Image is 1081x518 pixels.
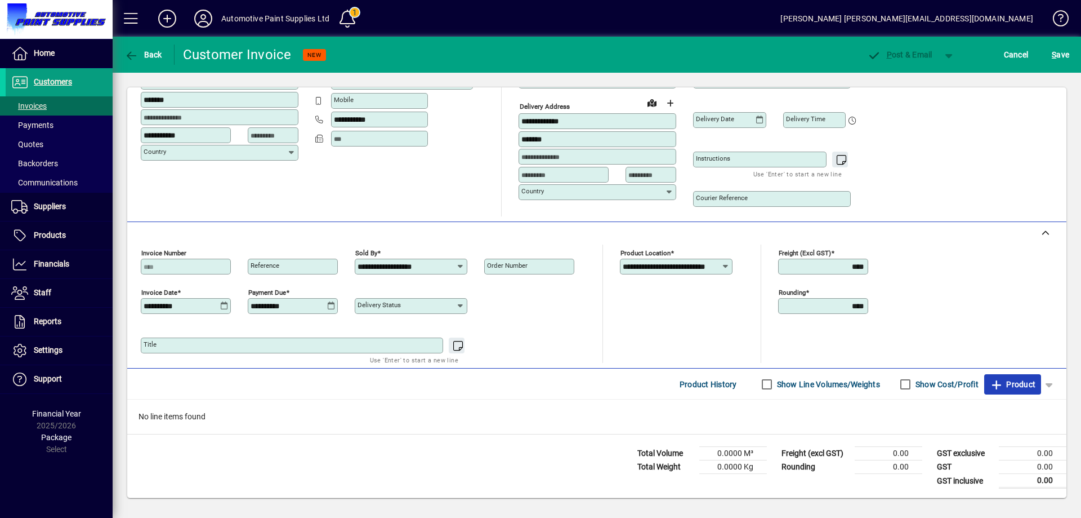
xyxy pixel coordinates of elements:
[1049,45,1072,65] button: Save
[632,447,699,461] td: Total Volume
[183,46,292,64] div: Customer Invoice
[141,249,186,257] mat-label: Invoice number
[185,8,221,29] button: Profile
[32,409,81,418] span: Financial Year
[780,10,1033,28] div: [PERSON_NAME] [PERSON_NAME][EMAIL_ADDRESS][DOMAIN_NAME]
[127,400,1066,434] div: No line items found
[696,154,730,162] mat-label: Instructions
[643,94,661,112] a: View on map
[11,101,47,110] span: Invoices
[6,116,113,135] a: Payments
[1001,45,1031,65] button: Cancel
[355,249,377,257] mat-label: Sold by
[41,433,72,442] span: Package
[855,447,922,461] td: 0.00
[124,50,162,59] span: Back
[34,346,62,355] span: Settings
[855,461,922,474] td: 0.00
[251,262,279,269] mat-label: Reference
[1052,50,1056,59] span: S
[34,259,69,268] span: Financials
[931,461,999,474] td: GST
[696,194,748,202] mat-label: Courier Reference
[984,374,1041,395] button: Product
[867,50,932,59] span: ost & Email
[122,45,165,65] button: Back
[370,353,458,366] mat-hint: Use 'Enter' to start a new line
[6,173,113,192] a: Communications
[34,202,66,211] span: Suppliers
[775,379,880,390] label: Show Line Volumes/Weights
[487,262,528,269] mat-label: Order number
[334,96,354,104] mat-label: Mobile
[779,289,806,296] mat-label: Rounding
[34,374,62,383] span: Support
[6,250,113,278] a: Financials
[661,94,679,112] button: Choose address
[632,461,699,474] td: Total Weight
[776,447,855,461] td: Freight (excl GST)
[6,154,113,173] a: Backorders
[699,461,767,474] td: 0.0000 Kg
[6,279,113,307] a: Staff
[696,115,734,123] mat-label: Delivery date
[34,231,66,240] span: Products
[521,187,544,195] mat-label: Country
[34,288,51,297] span: Staff
[149,8,185,29] button: Add
[753,167,842,180] mat-hint: Use 'Enter' to start a new line
[221,10,329,28] div: Automotive Paint Supplies Ltd
[1052,46,1069,64] span: ave
[6,308,113,336] a: Reports
[11,159,58,168] span: Backorders
[861,45,938,65] button: Post & Email
[6,39,113,68] a: Home
[999,461,1066,474] td: 0.00
[358,301,401,309] mat-label: Delivery status
[680,375,737,393] span: Product History
[776,461,855,474] td: Rounding
[6,96,113,116] a: Invoices
[11,178,78,187] span: Communications
[6,222,113,250] a: Products
[248,289,286,296] mat-label: Payment due
[699,447,767,461] td: 0.0000 M³
[675,374,741,395] button: Product History
[931,474,999,488] td: GST inclusive
[34,317,61,326] span: Reports
[144,148,166,156] mat-label: Country
[144,340,157,348] mat-label: Title
[113,45,175,65] app-page-header-button: Back
[786,115,825,123] mat-label: Delivery time
[34,77,72,86] span: Customers
[999,474,1066,488] td: 0.00
[6,365,113,393] a: Support
[931,447,999,461] td: GST exclusive
[6,193,113,221] a: Suppliers
[1044,2,1067,39] a: Knowledge Base
[141,289,177,296] mat-label: Invoice date
[11,140,43,149] span: Quotes
[913,379,979,390] label: Show Cost/Profit
[990,375,1035,393] span: Product
[6,337,113,365] a: Settings
[11,121,53,130] span: Payments
[779,249,831,257] mat-label: Freight (excl GST)
[6,135,113,154] a: Quotes
[887,50,892,59] span: P
[34,48,55,57] span: Home
[620,249,671,257] mat-label: Product location
[999,447,1066,461] td: 0.00
[1004,46,1029,64] span: Cancel
[307,51,321,59] span: NEW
